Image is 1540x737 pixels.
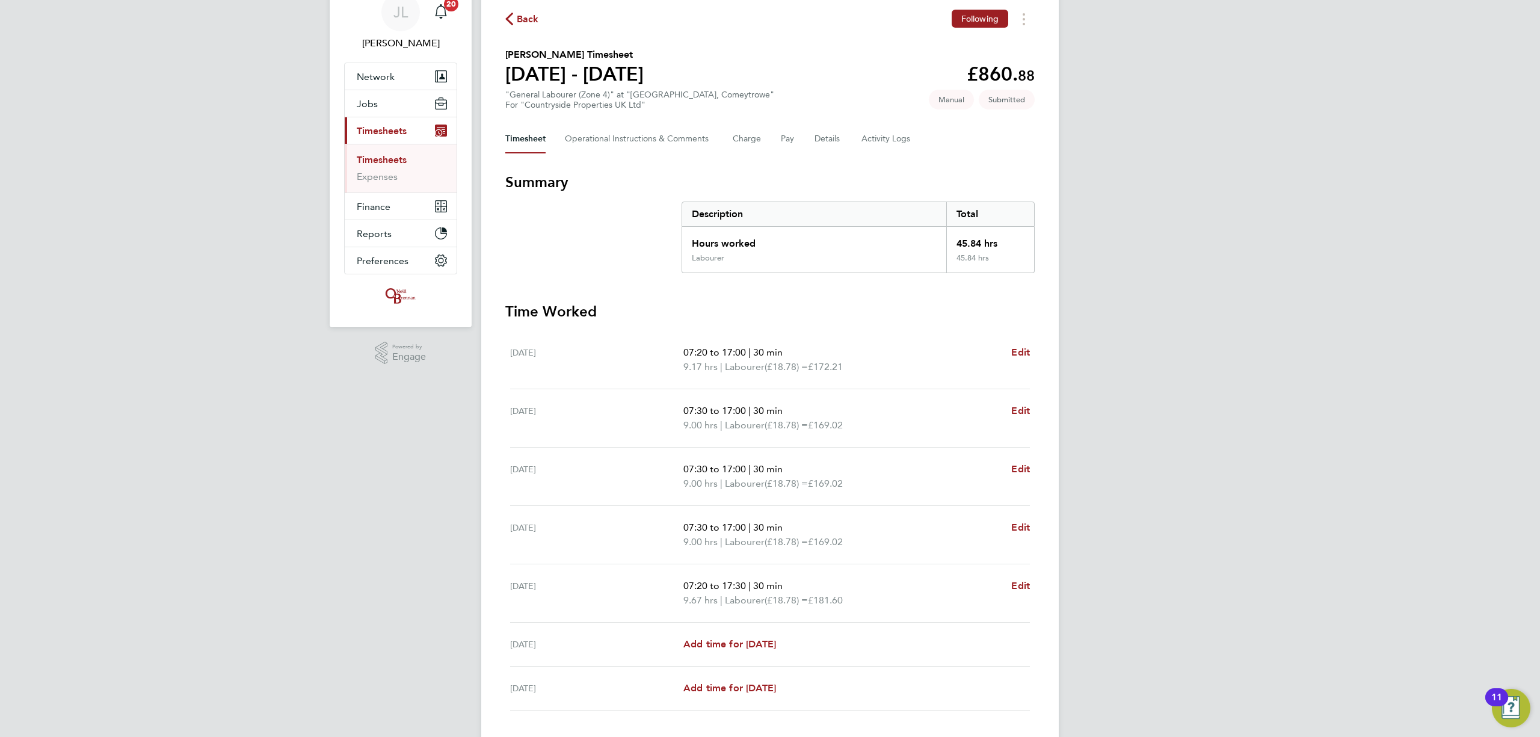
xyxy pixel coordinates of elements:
[357,201,390,212] span: Finance
[357,171,398,182] a: Expenses
[505,62,644,86] h1: [DATE] - [DATE]
[753,463,783,475] span: 30 min
[683,536,718,547] span: 9.00 hrs
[357,98,378,109] span: Jobs
[510,462,683,491] div: [DATE]
[505,125,546,153] button: Timesheet
[1011,579,1030,593] a: Edit
[1011,462,1030,476] a: Edit
[720,536,722,547] span: |
[505,173,1035,192] h3: Summary
[929,90,974,109] span: This timesheet was manually created.
[683,361,718,372] span: 9.17 hrs
[683,347,746,358] span: 07:20 to 17:00
[720,419,722,431] span: |
[720,361,722,372] span: |
[345,220,457,247] button: Reports
[683,405,746,416] span: 07:30 to 17:00
[748,580,751,591] span: |
[753,405,783,416] span: 30 min
[510,404,683,433] div: [DATE]
[682,202,1035,273] div: Summary
[725,476,765,491] span: Labourer
[505,90,774,110] div: "General Labourer (Zone 4)" at "[GEOGRAPHIC_DATA], Comeytrowe"
[808,361,843,372] span: £172.21
[357,154,407,165] a: Timesheets
[815,125,842,153] button: Details
[683,638,776,650] span: Add time for [DATE]
[510,579,683,608] div: [DATE]
[748,405,751,416] span: |
[808,594,843,606] span: £181.60
[1492,689,1530,727] button: Open Resource Center, 11 new notifications
[765,536,808,547] span: (£18.78) =
[505,48,644,62] h2: [PERSON_NAME] Timesheet
[861,125,912,153] button: Activity Logs
[683,478,718,489] span: 9.00 hrs
[565,125,713,153] button: Operational Instructions & Comments
[725,593,765,608] span: Labourer
[748,347,751,358] span: |
[683,594,718,606] span: 9.67 hrs
[505,11,539,26] button: Back
[952,10,1008,28] button: Following
[683,580,746,591] span: 07:20 to 17:30
[357,255,408,267] span: Preferences
[505,100,774,110] div: For "Countryside Properties UK Ltd"
[748,463,751,475] span: |
[345,144,457,193] div: Timesheets
[683,463,746,475] span: 07:30 to 17:00
[345,193,457,220] button: Finance
[692,253,724,263] div: Labourer
[946,253,1034,273] div: 45.84 hrs
[748,522,751,533] span: |
[1013,10,1035,28] button: Timesheets Menu
[1011,522,1030,533] span: Edit
[393,4,408,20] span: JL
[683,522,746,533] span: 07:30 to 17:00
[961,13,999,24] span: Following
[375,342,427,365] a: Powered byEngage
[1011,580,1030,591] span: Edit
[510,520,683,549] div: [DATE]
[979,90,1035,109] span: This timesheet is Submitted.
[753,347,783,358] span: 30 min
[682,202,946,226] div: Description
[345,63,457,90] button: Network
[720,594,722,606] span: |
[392,352,426,362] span: Engage
[720,478,722,489] span: |
[808,478,843,489] span: £169.02
[392,342,426,352] span: Powered by
[383,286,418,306] img: oneillandbrennan-logo-retina.png
[683,419,718,431] span: 9.00 hrs
[1018,67,1035,84] span: 88
[753,522,783,533] span: 30 min
[946,202,1034,226] div: Total
[765,419,808,431] span: (£18.78) =
[765,478,808,489] span: (£18.78) =
[765,361,808,372] span: (£18.78) =
[345,247,457,274] button: Preferences
[1011,520,1030,535] a: Edit
[781,125,795,153] button: Pay
[683,682,776,694] span: Add time for [DATE]
[683,637,776,652] a: Add time for [DATE]
[808,536,843,547] span: £169.02
[1011,347,1030,358] span: Edit
[765,594,808,606] span: (£18.78) =
[344,36,457,51] span: Jordan Lee
[1011,345,1030,360] a: Edit
[725,360,765,374] span: Labourer
[967,63,1035,85] app-decimal: £860.
[808,419,843,431] span: £169.02
[344,286,457,306] a: Go to home page
[1011,405,1030,416] span: Edit
[345,90,457,117] button: Jobs
[946,227,1034,253] div: 45.84 hrs
[357,71,395,82] span: Network
[357,125,407,137] span: Timesheets
[510,681,683,695] div: [DATE]
[345,117,457,144] button: Timesheets
[733,125,762,153] button: Charge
